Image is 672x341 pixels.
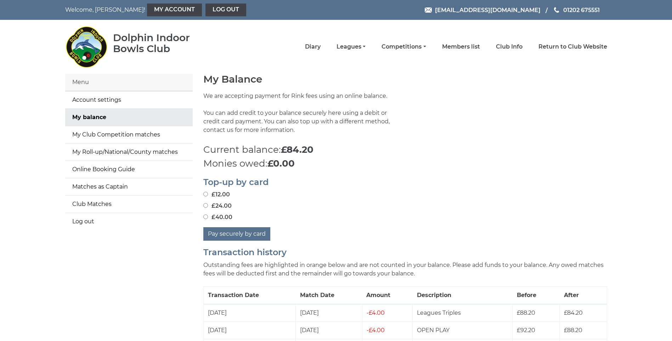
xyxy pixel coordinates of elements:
input: £40.00 [203,214,208,219]
span: £4.00 [367,309,385,316]
a: Diary [305,43,321,51]
span: £84.20 [564,309,583,316]
p: We are accepting payment for Rink fees using an online balance. You can add credit to your balanc... [203,92,400,143]
span: 01202 675551 [563,6,600,13]
a: Account settings [65,91,193,108]
a: Club Matches [65,196,193,213]
a: Club Info [496,43,523,51]
h2: Top-up by card [203,178,607,187]
a: My Account [147,4,202,16]
div: Menu [65,74,193,91]
img: Email [425,7,432,13]
img: Phone us [554,7,559,13]
a: Online Booking Guide [65,161,193,178]
img: Dolphin Indoor Bowls Club [65,22,108,72]
td: Leagues Triples [413,304,513,322]
h1: My Balance [203,74,607,85]
td: OPEN PLAY [413,322,513,339]
a: Matches as Captain [65,178,193,195]
div: Dolphin Indoor Bowls Club [113,32,213,54]
label: £24.00 [203,202,232,210]
td: [DATE] [296,322,362,339]
h2: Transaction history [203,248,607,257]
a: Members list [442,43,480,51]
p: Monies owed: [203,157,607,170]
span: £92.20 [517,327,535,334]
td: [DATE] [203,304,296,322]
a: Return to Club Website [538,43,607,51]
td: [DATE] [296,304,362,322]
span: £88.20 [517,309,535,316]
a: My Roll-up/National/County matches [65,144,193,161]
span: [EMAIL_ADDRESS][DOMAIN_NAME] [435,6,541,13]
a: My balance [65,109,193,126]
th: Description [413,286,513,304]
input: £12.00 [203,192,208,196]
p: Current balance: [203,143,607,157]
th: Transaction Date [203,286,296,304]
button: Pay securely by card [203,227,270,241]
th: Before [513,286,560,304]
th: Match Date [296,286,362,304]
label: £12.00 [203,190,230,199]
a: Email [EMAIL_ADDRESS][DOMAIN_NAME] [425,6,541,15]
th: Amount [362,286,412,304]
strong: £0.00 [267,158,295,169]
a: Log out [65,213,193,230]
a: Phone us 01202 675551 [553,6,600,15]
nav: Welcome, [PERSON_NAME]! [65,4,285,16]
a: My Club Competition matches [65,126,193,143]
th: After [560,286,607,304]
span: £4.00 [367,327,385,334]
a: Competitions [382,43,426,51]
p: Outstanding fees are highlighted in orange below and are not counted in your balance. Please add ... [203,261,607,278]
a: Leagues [337,43,366,51]
label: £40.00 [203,213,232,222]
span: £88.20 [564,327,582,334]
td: [DATE] [203,322,296,339]
a: Log out [205,4,246,16]
strong: £84.20 [281,144,314,155]
input: £24.00 [203,203,208,208]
